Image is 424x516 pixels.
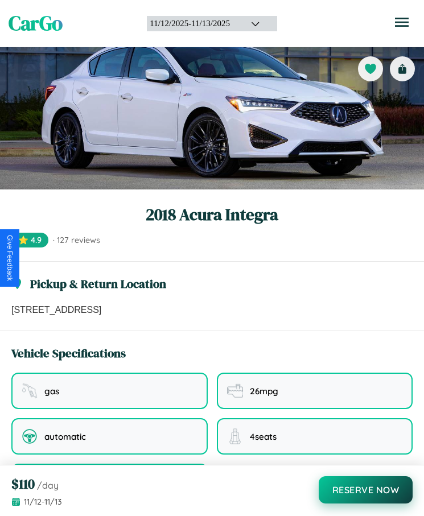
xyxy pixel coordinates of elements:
[11,233,48,247] span: ⭐ 4.9
[319,476,413,503] button: Reserve Now
[11,303,413,317] p: [STREET_ADDRESS]
[53,235,100,245] span: · 127 reviews
[227,428,243,444] img: seating
[30,275,166,292] h3: Pickup & Return Location
[37,480,59,491] span: /day
[44,431,86,442] span: automatic
[24,497,62,507] span: 11 / 12 - 11 / 13
[227,383,243,399] img: fuel efficiency
[250,386,278,397] span: 26 mpg
[6,235,14,281] div: Give Feedback
[150,19,237,28] div: 11 / 12 / 2025 - 11 / 13 / 2025
[11,345,126,361] h3: Vehicle Specifications
[9,10,63,37] span: CarGo
[22,383,38,399] img: fuel type
[250,431,277,442] span: 4 seats
[11,203,413,226] h1: 2018 Acura Integra
[11,474,35,493] span: $ 110
[44,386,59,397] span: gas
